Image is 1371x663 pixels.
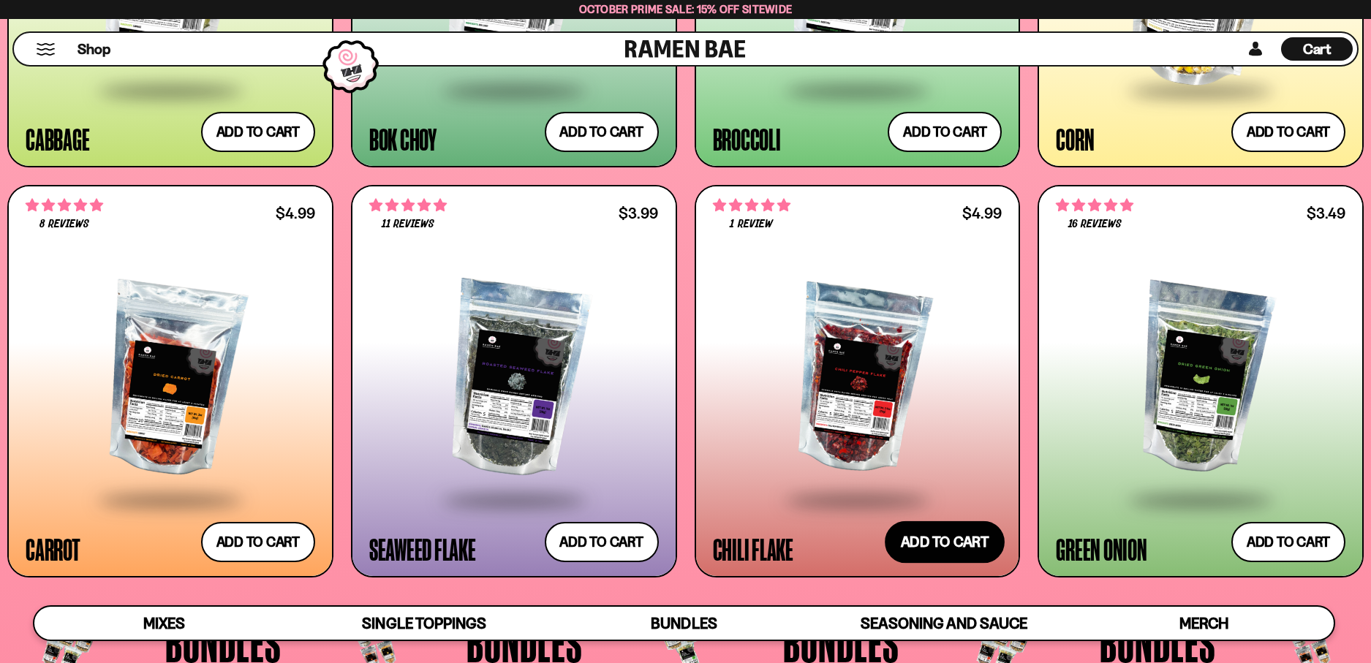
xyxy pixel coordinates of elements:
[651,614,717,632] span: Bundles
[1303,40,1332,58] span: Cart
[7,185,333,577] a: 4.75 stars 8 reviews $4.99 Carrot Add to cart
[554,607,814,640] a: Bundles
[1074,607,1334,640] a: Merch
[369,536,476,562] div: Seaweed Flake
[369,196,447,215] span: 4.82 stars
[545,112,659,152] button: Add to cart
[814,607,1073,640] a: Seasoning and Sauce
[294,607,554,640] a: Single Toppings
[1281,33,1353,65] div: Cart
[962,206,1002,220] div: $4.99
[885,520,1005,563] button: Add to cart
[78,39,110,59] span: Shop
[619,206,658,220] div: $3.99
[39,219,89,230] span: 8 reviews
[1068,219,1122,230] span: 16 reviews
[201,522,315,562] button: Add to cart
[34,607,294,640] a: Mixes
[36,43,56,56] button: Mobile Menu Trigger
[362,614,486,632] span: Single Toppings
[695,185,1021,577] a: 5.00 stars 1 review $4.99 Chili Flake Add to cart
[888,112,1002,152] button: Add to cart
[1231,112,1345,152] button: Add to cart
[276,206,315,220] div: $4.99
[713,196,790,215] span: 5.00 stars
[545,522,659,562] button: Add to cart
[26,536,80,562] div: Carrot
[143,614,185,632] span: Mixes
[382,219,434,230] span: 11 reviews
[730,219,772,230] span: 1 review
[78,37,110,61] a: Shop
[1231,522,1345,562] button: Add to cart
[579,2,793,16] span: October Prime Sale: 15% off Sitewide
[713,536,793,562] div: Chili Flake
[1307,206,1345,220] div: $3.49
[201,112,315,152] button: Add to cart
[369,126,437,152] div: Bok Choy
[1056,126,1094,152] div: Corn
[26,126,89,152] div: Cabbage
[1056,196,1133,215] span: 4.88 stars
[1179,614,1228,632] span: Merch
[26,196,103,215] span: 4.75 stars
[1038,185,1364,577] a: 4.88 stars 16 reviews $3.49 Green Onion Add to cart
[351,185,677,577] a: 4.82 stars 11 reviews $3.99 Seaweed Flake Add to cart
[713,126,781,152] div: Broccoli
[861,614,1027,632] span: Seasoning and Sauce
[1056,536,1147,562] div: Green Onion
